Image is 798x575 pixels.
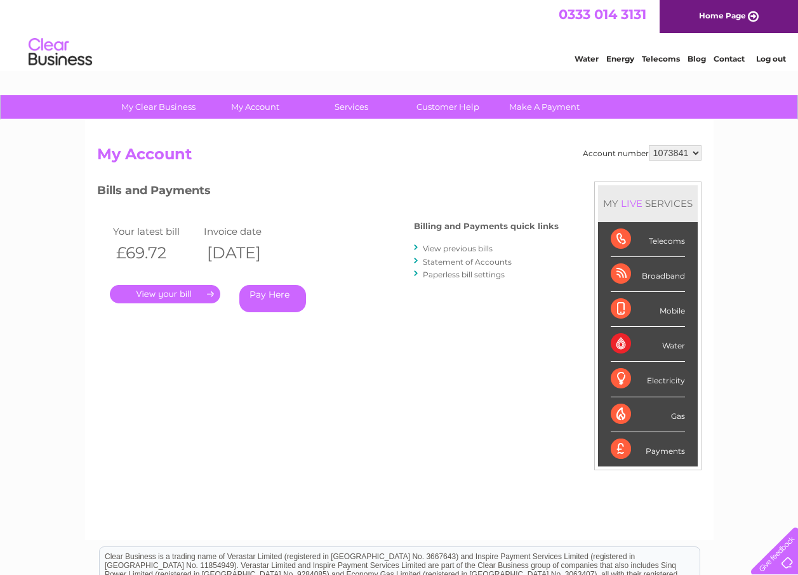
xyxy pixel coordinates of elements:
a: Make A Payment [492,95,597,119]
td: Your latest bill [110,223,201,240]
div: Broadband [611,257,685,292]
div: LIVE [618,197,645,209]
a: Contact [714,54,745,63]
div: Electricity [611,362,685,397]
div: Account number [583,145,702,161]
a: My Clear Business [106,95,211,119]
a: Services [299,95,404,119]
div: Water [611,327,685,362]
a: 0333 014 3131 [559,6,646,22]
h2: My Account [97,145,702,169]
a: Log out [756,54,786,63]
a: Blog [688,54,706,63]
div: Clear Business is a trading name of Verastar Limited (registered in [GEOGRAPHIC_DATA] No. 3667643... [100,7,700,62]
td: Invoice date [201,223,292,240]
a: Water [575,54,599,63]
a: . [110,285,220,303]
div: Payments [611,432,685,466]
th: £69.72 [110,240,201,266]
img: logo.png [28,33,93,72]
div: Mobile [611,292,685,327]
a: Energy [606,54,634,63]
a: Customer Help [396,95,500,119]
a: Paperless bill settings [423,270,505,279]
a: Telecoms [642,54,680,63]
h4: Billing and Payments quick links [414,221,559,231]
a: Statement of Accounts [423,257,512,267]
div: Telecoms [611,222,685,257]
a: View previous bills [423,244,493,253]
div: MY SERVICES [598,185,698,221]
h3: Bills and Payments [97,182,559,204]
th: [DATE] [201,240,292,266]
div: Gas [611,397,685,432]
a: Pay Here [239,285,306,312]
a: My Account [203,95,307,119]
